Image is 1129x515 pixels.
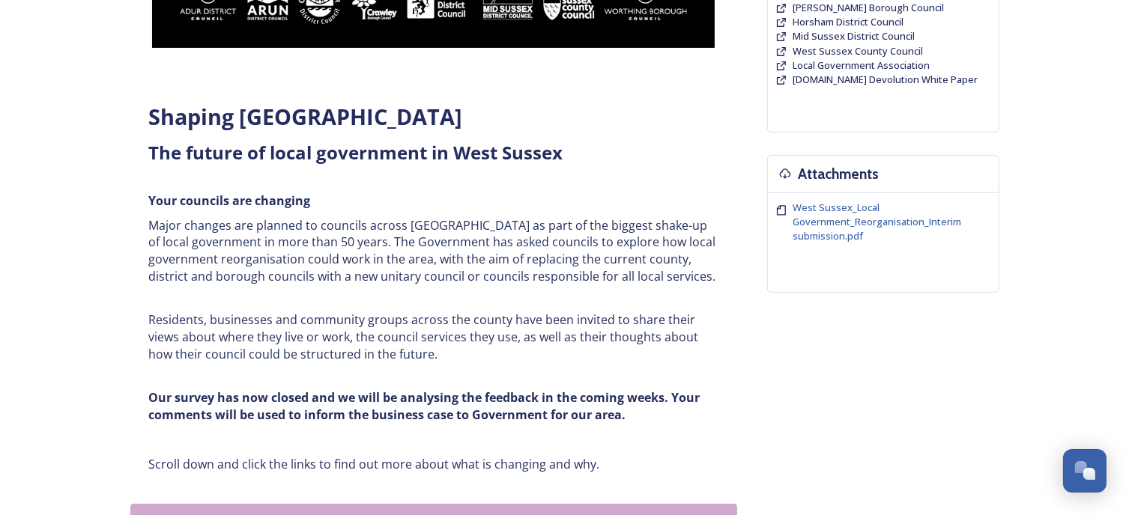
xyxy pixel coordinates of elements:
[793,1,945,15] a: [PERSON_NAME] Borough Council
[149,140,563,165] strong: The future of local government in West Sussex
[793,15,904,29] a: Horsham District Council
[149,217,718,285] p: Major changes are planned to councils across [GEOGRAPHIC_DATA] as part of the biggest shake-up of...
[793,73,978,86] span: [DOMAIN_NAME] Devolution White Paper
[793,201,962,243] span: West Sussex_Local Government_Reorganisation_Interim submission.pdf
[149,102,463,131] strong: Shaping [GEOGRAPHIC_DATA]
[793,58,930,73] a: Local Government Association
[793,58,930,72] span: Local Government Association
[793,44,924,58] a: West Sussex County Council
[1063,449,1107,493] button: Open Chat
[799,163,880,185] h3: Attachments
[149,311,718,362] p: Residents, businesses and community groups across the county have been invited to share their vie...
[149,389,703,423] strong: Our survey has now closed and we will be analysing the feedback in the coming weeks. Your comment...
[149,192,311,209] strong: Your councils are changing
[793,73,978,87] a: [DOMAIN_NAME] Devolution White Paper
[149,456,718,473] p: Scroll down and click the links to find out more about what is changing and why.
[793,15,904,28] span: Horsham District Council
[793,29,915,43] a: Mid Sussex District Council
[793,1,945,14] span: [PERSON_NAME] Borough Council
